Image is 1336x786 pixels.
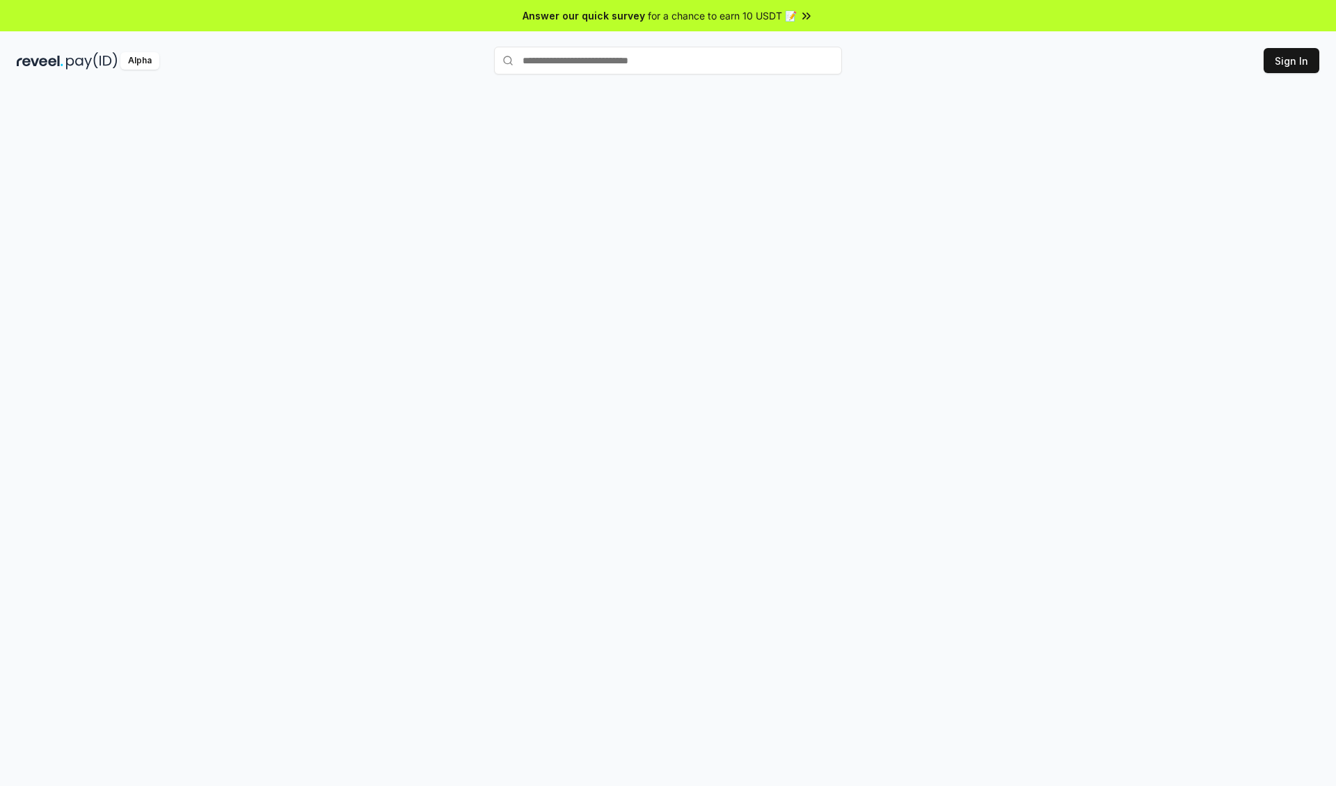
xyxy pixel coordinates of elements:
button: Sign In [1264,48,1319,73]
span: for a chance to earn 10 USDT 📝 [648,8,797,23]
span: Answer our quick survey [523,8,645,23]
div: Alpha [120,52,159,70]
img: reveel_dark [17,52,63,70]
img: pay_id [66,52,118,70]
